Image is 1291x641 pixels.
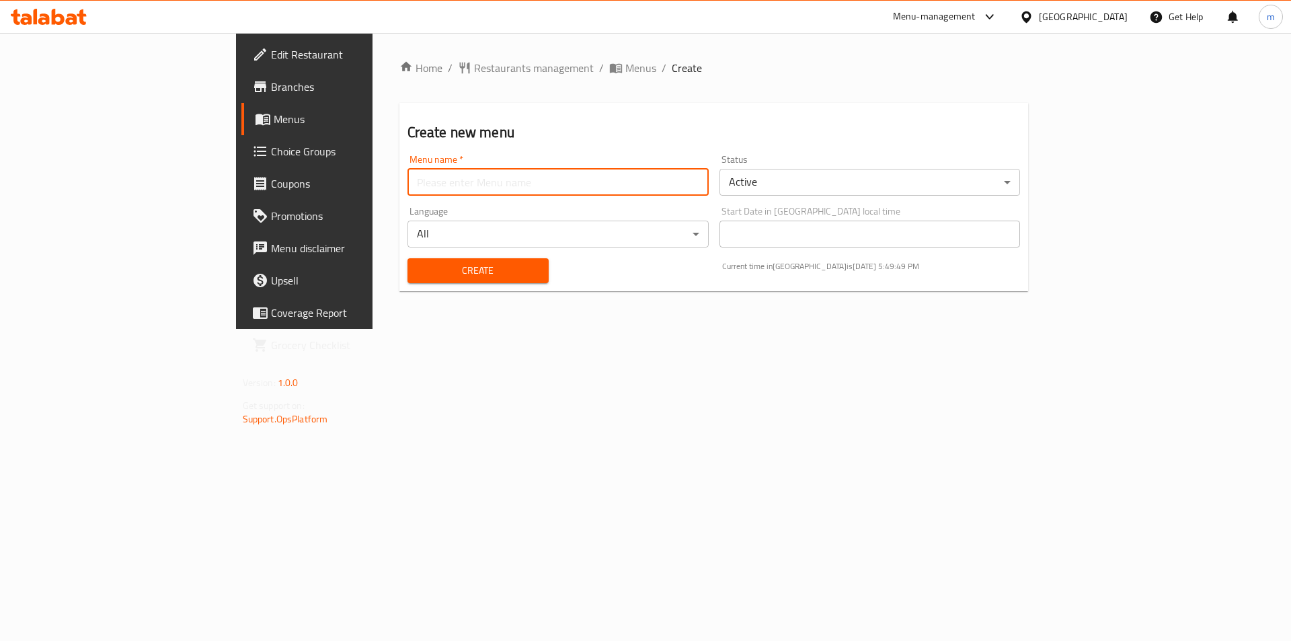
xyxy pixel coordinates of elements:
[719,169,1021,196] div: Active
[458,60,594,76] a: Restaurants management
[893,9,976,25] div: Menu-management
[271,305,441,321] span: Coverage Report
[241,167,452,200] a: Coupons
[722,260,1021,272] p: Current time in [GEOGRAPHIC_DATA] is [DATE] 5:49:49 PM
[241,71,452,103] a: Branches
[271,337,441,353] span: Grocery Checklist
[241,297,452,329] a: Coverage Report
[474,60,594,76] span: Restaurants management
[407,122,1021,143] h2: Create new menu
[399,60,1029,76] nav: breadcrumb
[271,176,441,192] span: Coupons
[241,264,452,297] a: Upsell
[243,410,328,428] a: Support.OpsPlatform
[407,258,549,283] button: Create
[243,374,276,391] span: Version:
[271,272,441,289] span: Upsell
[241,135,452,167] a: Choice Groups
[243,397,305,414] span: Get support on:
[241,38,452,71] a: Edit Restaurant
[407,221,709,248] div: All
[241,329,452,361] a: Grocery Checklist
[271,208,441,224] span: Promotions
[418,262,538,279] span: Create
[1039,9,1128,24] div: [GEOGRAPHIC_DATA]
[271,143,441,159] span: Choice Groups
[407,169,709,196] input: Please enter Menu name
[1267,9,1275,24] span: m
[599,60,604,76] li: /
[609,60,656,76] a: Menus
[271,79,441,95] span: Branches
[672,60,702,76] span: Create
[274,111,441,127] span: Menus
[241,103,452,135] a: Menus
[241,232,452,264] a: Menu disclaimer
[271,240,441,256] span: Menu disclaimer
[241,200,452,232] a: Promotions
[278,374,299,391] span: 1.0.0
[271,46,441,63] span: Edit Restaurant
[662,60,666,76] li: /
[625,60,656,76] span: Menus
